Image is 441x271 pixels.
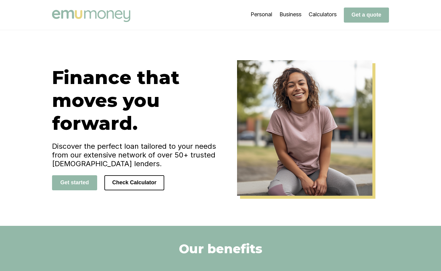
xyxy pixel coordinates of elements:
button: Get started [52,175,97,190]
button: Check Calculator [104,175,164,190]
a: Check Calculator [104,179,164,185]
a: Get a quote [344,11,389,18]
h1: Finance that moves you forward. [52,66,220,135]
h4: Discover the perfect loan tailored to your needs from our extensive network of over 50+ trusted [... [52,142,220,168]
a: Get started [52,179,97,185]
img: Emu Money logo [52,10,130,22]
img: Emu Money Home [237,60,372,196]
button: Get a quote [344,8,389,23]
h2: Our benefits [179,241,262,257]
